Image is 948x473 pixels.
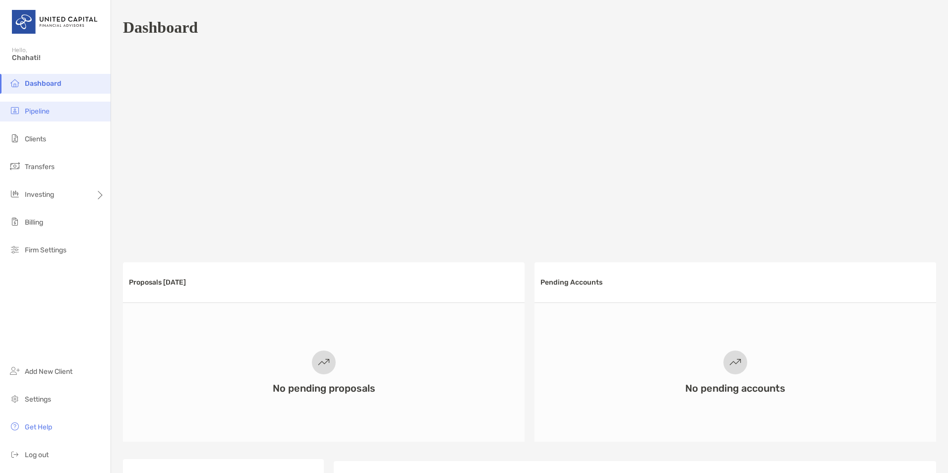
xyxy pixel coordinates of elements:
[9,216,21,228] img: billing icon
[123,18,198,37] h1: Dashboard
[9,448,21,460] img: logout icon
[9,365,21,377] img: add_new_client icon
[9,393,21,405] img: settings icon
[25,246,66,254] span: Firm Settings
[12,54,105,62] span: Chahati!
[25,79,61,88] span: Dashboard
[9,160,21,172] img: transfers icon
[25,107,50,116] span: Pipeline
[25,451,49,459] span: Log out
[9,132,21,144] img: clients icon
[25,423,52,431] span: Get Help
[685,382,785,394] h3: No pending accounts
[9,243,21,255] img: firm-settings icon
[9,188,21,200] img: investing icon
[25,190,54,199] span: Investing
[540,278,602,287] h3: Pending Accounts
[25,163,55,171] span: Transfers
[25,218,43,227] span: Billing
[9,105,21,117] img: pipeline icon
[25,395,51,404] span: Settings
[273,382,375,394] h3: No pending proposals
[25,367,72,376] span: Add New Client
[9,420,21,432] img: get-help icon
[12,4,99,40] img: United Capital Logo
[25,135,46,143] span: Clients
[9,77,21,89] img: dashboard icon
[129,278,186,287] h3: Proposals [DATE]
